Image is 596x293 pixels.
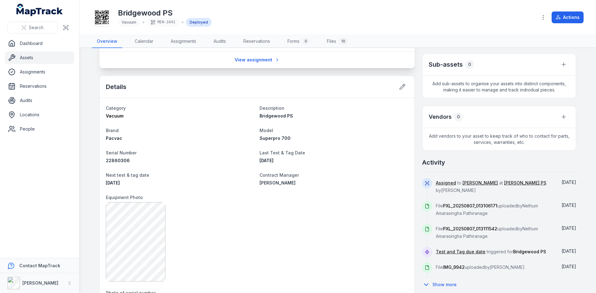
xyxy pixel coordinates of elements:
button: Actions [552,11,584,23]
a: Audits [5,94,74,107]
a: View assignment [231,54,284,66]
span: Add sub-assets to organise your assets into distinct components, making it easier to manage and t... [422,76,576,98]
span: PXL_20250807_013106171 [443,203,497,208]
span: File uploaded by Nethum Amarasingha Pathiranage [436,226,538,239]
a: Overview [92,35,122,48]
span: [DATE] [562,248,576,254]
span: Bridgewood PS [260,113,293,118]
h2: Activity [422,158,445,167]
span: Serial Number [106,150,137,155]
a: Assigned [436,180,456,186]
span: PXL_20250807_013111542 [443,226,497,231]
a: Assets [5,51,74,64]
a: MapTrack [16,4,63,16]
a: Assignments [166,35,201,48]
time: 8/7/2025, 11:32:24 AM [562,202,576,208]
div: 0 [465,60,474,69]
span: [DATE] [260,158,273,163]
strong: [PERSON_NAME] [22,280,58,286]
button: Search [7,22,57,33]
h3: Vendors [429,113,452,121]
div: 0 [454,113,463,121]
span: Equipment Photo [106,195,143,200]
a: Files10 [322,35,353,48]
a: Forms0 [282,35,314,48]
time: 8/14/2025, 3:24:20 PM [562,180,576,185]
span: 22860306 [106,158,130,163]
span: Contract Manager [260,172,299,178]
a: Audits [209,35,231,48]
a: Locations [5,109,74,121]
span: Pacvac [106,135,122,141]
span: Next test & tag date [106,172,149,178]
span: [DATE] [562,202,576,208]
a: Reservations [238,35,275,48]
span: File uploaded by [PERSON_NAME] [436,264,525,270]
a: Dashboard [5,37,74,50]
time: 2/7/2026, 12:00:00 AM [106,180,120,185]
a: Reservations [5,80,74,92]
span: Search [29,24,43,31]
time: 2/6/2025, 1:09:48 PM [562,264,576,269]
strong: Contact MapTrack [19,263,60,268]
time: 7/9/2025, 2:10:00 PM [562,248,576,254]
span: Superpro 700 [260,135,291,141]
div: 10 [339,38,348,45]
span: Add vendors to your asset to keep track of who to contact for parts, services, warranties, etc. [422,128,576,150]
span: to at by [PERSON_NAME] [436,180,546,193]
span: [DATE] [562,264,576,269]
span: File uploaded by Nethum Amarasingha Pathiranage [436,203,538,216]
span: Description [260,105,284,111]
span: IMG_9942 [443,264,465,270]
a: [PERSON_NAME] [463,180,498,186]
div: 0 [302,38,309,45]
div: Deployed [186,18,212,27]
a: Assignments [5,66,74,78]
span: Model [260,128,273,133]
h2: Sub-assets [429,60,463,69]
span: [DATE] [562,225,576,231]
span: triggered for [436,249,546,254]
span: [DATE] [106,180,120,185]
span: Category [106,105,126,111]
button: Show more [422,278,461,291]
span: Brand [106,128,119,133]
a: Calendar [130,35,158,48]
h2: Details [106,82,126,91]
a: People [5,123,74,135]
time: 8/7/2025, 12:00:00 AM [260,158,273,163]
span: Last Test & Tag Date [260,150,305,155]
time: 8/7/2025, 11:32:24 AM [562,225,576,231]
h1: Bridgewood PS [118,8,212,18]
a: [PERSON_NAME] [260,180,408,186]
span: Vacuum [106,113,124,118]
span: [DATE] [562,180,576,185]
a: Test and Tag due date [436,249,485,255]
div: MEN-1041 [147,18,179,27]
a: [PERSON_NAME] PS [504,180,546,186]
span: Vacuum [122,20,136,24]
span: Bridgewood PS [513,249,546,254]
